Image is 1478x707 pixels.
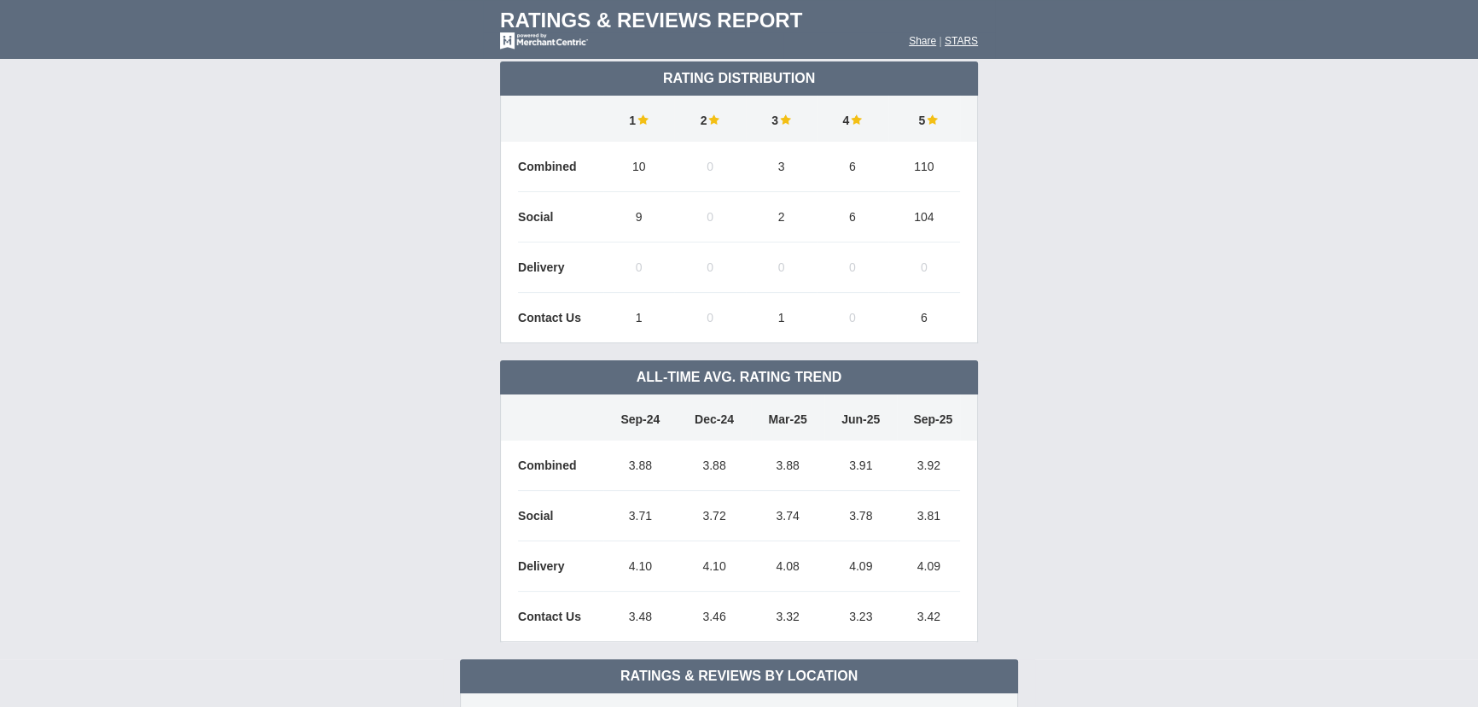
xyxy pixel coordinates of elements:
[824,441,898,491] td: 3.91
[751,491,824,541] td: 3.74
[849,311,856,324] span: 0
[888,192,961,242] td: 104
[678,394,752,441] td: Dec-24
[897,592,960,642] td: 3.42
[746,192,817,242] td: 2
[888,293,961,343] td: 6
[707,210,713,224] span: 0
[925,114,938,126] img: star-full-15.png
[603,592,678,642] td: 3.48
[636,114,649,126] img: star-full-15.png
[945,35,978,47] a: STARS
[751,394,824,441] td: Mar-25
[778,114,791,126] img: star-full-15.png
[518,441,603,491] td: Combined
[678,441,752,491] td: 3.88
[897,541,960,592] td: 4.09
[707,311,713,324] span: 0
[888,96,961,142] td: 5
[603,491,678,541] td: 3.71
[674,96,745,142] td: 2
[817,96,887,142] td: 4
[824,394,898,441] td: Jun-25
[751,441,824,491] td: 3.88
[824,541,898,592] td: 4.09
[849,114,862,126] img: star-full-15.png
[921,260,928,274] span: 0
[778,260,785,274] span: 0
[817,192,887,242] td: 6
[817,142,887,192] td: 6
[707,114,719,126] img: star-full-15.png
[707,260,713,274] span: 0
[849,260,856,274] span: 0
[603,541,678,592] td: 4.10
[518,142,603,192] td: Combined
[897,394,960,441] td: Sep-25
[518,192,603,242] td: Social
[518,592,603,642] td: Contact Us
[751,592,824,642] td: 3.32
[603,293,674,343] td: 1
[500,360,978,394] td: All-Time Avg. Rating Trend
[678,491,752,541] td: 3.72
[888,142,961,192] td: 110
[897,441,960,491] td: 3.92
[707,160,713,173] span: 0
[746,142,817,192] td: 3
[603,394,678,441] td: Sep-24
[909,35,936,47] a: Share
[636,260,643,274] span: 0
[824,491,898,541] td: 3.78
[603,142,674,192] td: 10
[518,242,603,293] td: Delivery
[500,32,588,50] img: mc-powered-by-logo-white-103.png
[500,61,978,96] td: Rating Distribution
[678,541,752,592] td: 4.10
[939,35,941,47] span: |
[824,592,898,642] td: 3.23
[603,192,674,242] td: 9
[518,293,603,343] td: Contact Us
[678,592,752,642] td: 3.46
[751,541,824,592] td: 4.08
[603,441,678,491] td: 3.88
[897,491,960,541] td: 3.81
[518,541,603,592] td: Delivery
[518,491,603,541] td: Social
[746,96,817,142] td: 3
[746,293,817,343] td: 1
[603,96,674,142] td: 1
[460,659,1018,693] td: Ratings & Reviews by Location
